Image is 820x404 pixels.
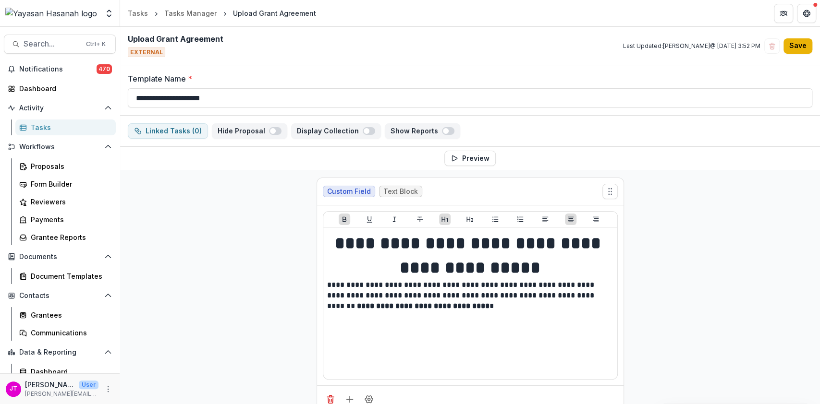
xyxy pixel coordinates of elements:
a: Grantee Reports [15,229,116,245]
span: 470 [97,64,112,74]
button: Open Contacts [4,288,116,303]
a: Form Builder [15,176,116,192]
a: Payments [15,212,116,227]
div: Tasks [31,122,108,132]
div: Tasks Manager [164,8,217,18]
button: Bold [339,214,350,225]
a: Grantees [15,307,116,323]
div: Josselyn Tan [10,386,17,392]
button: Ordered List [514,214,526,225]
button: Italicize [389,214,400,225]
span: Search... [24,39,80,48]
span: Notifications [19,65,97,73]
span: Activity [19,104,100,112]
a: Tasks [124,6,152,20]
span: Workflows [19,143,100,151]
label: Template Name [128,73,807,84]
div: Tasks [128,8,148,18]
h2: Upload Grant Agreement [128,35,223,44]
p: Show Reports [391,127,442,135]
p: Display Collection [297,127,363,135]
button: Open Documents [4,249,116,264]
a: Tasks Manager [160,6,220,20]
div: Document Templates [31,271,108,281]
button: Notifications470 [4,61,116,77]
p: [PERSON_NAME][EMAIL_ADDRESS][DOMAIN_NAME] [25,390,98,398]
span: Documents [19,253,100,261]
button: Open entity switcher [102,4,116,23]
div: Grantees [31,310,108,320]
div: Grantee Reports [31,232,108,242]
button: Align Center [565,214,576,225]
button: Delete template [764,38,780,54]
p: Hide Proposal [218,127,269,135]
button: Search... [4,35,116,54]
button: Align Left [539,214,551,225]
button: Display Collection [291,123,381,139]
a: Proposals [15,158,116,174]
button: Hide Proposal [212,123,287,139]
p: [PERSON_NAME] [25,380,75,390]
div: Payments [31,214,108,225]
span: EXTERNAL [128,48,165,57]
button: Heading 2 [464,214,476,225]
button: Bullet List [490,214,501,225]
div: Dashboard [19,83,108,94]
button: Partners [774,4,793,23]
span: Text Block [383,188,418,196]
a: Communications [15,325,116,341]
p: Last Updated: [PERSON_NAME] @ [DATE] 3:52 PM [623,42,760,50]
span: Custom Field [327,188,371,196]
div: Upload Grant Agreement [233,8,316,18]
div: Dashboard [31,367,108,377]
div: Communications [31,328,108,338]
a: Document Templates [15,268,116,284]
span: Contacts [19,292,100,300]
img: Yayasan Hasanah logo [5,8,97,19]
button: Open Data & Reporting [4,345,116,360]
button: Preview [444,151,496,166]
a: Reviewers [15,194,116,210]
div: Proposals [31,161,108,171]
button: Save [783,38,812,54]
div: Form Builder [31,179,108,189]
button: Open Workflows [4,139,116,154]
a: Dashboard [15,364,116,380]
div: Ctrl + K [84,39,108,49]
p: User [79,380,98,389]
a: Dashboard [4,81,116,96]
button: Underline [364,214,375,225]
button: Align Right [590,214,601,225]
button: Strike [414,214,426,225]
button: Open Activity [4,100,116,116]
button: More [102,383,114,395]
button: dependent-tasks [128,123,208,139]
nav: breadcrumb [124,6,320,20]
span: Data & Reporting [19,348,100,356]
button: Move field [602,184,618,199]
button: Get Help [797,4,816,23]
a: Tasks [15,119,116,135]
div: Reviewers [31,197,108,207]
button: Show Reports [385,123,460,139]
button: Heading 1 [439,214,451,225]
